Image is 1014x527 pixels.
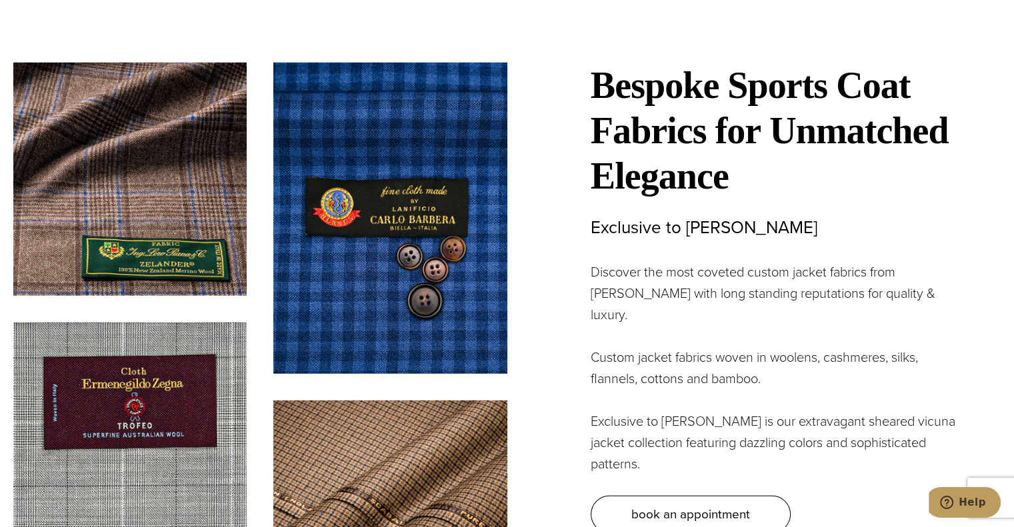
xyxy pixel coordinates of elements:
strong: Unmatched Elegance [591,110,949,197]
p: Exclusive to [PERSON_NAME] is our extravagant sheared vicuna jacket collection featuring dazzling... [591,410,964,474]
span: book an appointment [631,504,750,524]
img: Loro Piana brown with blue plaid custom sportscoat fabric swatch. [13,63,247,296]
iframe: Opens a widget where you can chat to one of our agents [929,487,1001,520]
p: Custom jacket fabrics woven in woolens, cashmeres, silks, flannels, cottons and bamboo. [591,346,964,389]
p: Discover the most coveted custom jacket fabrics from [PERSON_NAME] with long standing reputations... [591,261,964,325]
h3: Exclusive to [PERSON_NAME] [591,217,964,238]
img: Carlo Barbera blue with navy tick sportcoat fabric swatch. [273,63,507,374]
strong: Bespoke Sports Coat Fabrics for [591,65,911,151]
